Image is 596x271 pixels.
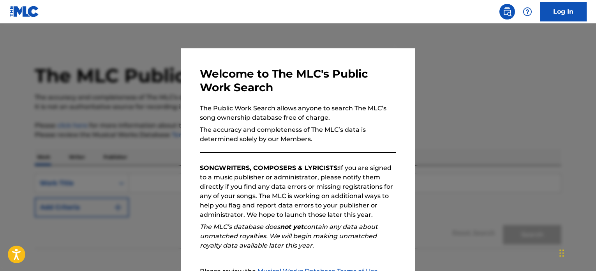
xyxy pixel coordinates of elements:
p: The Public Work Search allows anyone to search The MLC’s song ownership database free of charge. [200,104,396,122]
em: The MLC’s database does contain any data about unmatched royalties. We will begin making unmatche... [200,223,378,249]
img: help [523,7,532,16]
img: MLC Logo [9,6,39,17]
iframe: Chat Widget [557,234,596,271]
img: search [503,7,512,16]
strong: not yet [280,223,303,230]
a: Public Search [499,4,515,19]
div: Drag [559,241,564,265]
a: Log In [540,2,587,21]
strong: SONGWRITERS, COMPOSERS & LYRICISTS: [200,164,339,172]
h3: Welcome to The MLC's Public Work Search [200,67,396,94]
p: If you are signed to a music publisher or administrator, please notify them directly if you find ... [200,163,396,220]
p: The accuracy and completeness of The MLC’s data is determined solely by our Members. [200,125,396,144]
div: Help [520,4,535,19]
